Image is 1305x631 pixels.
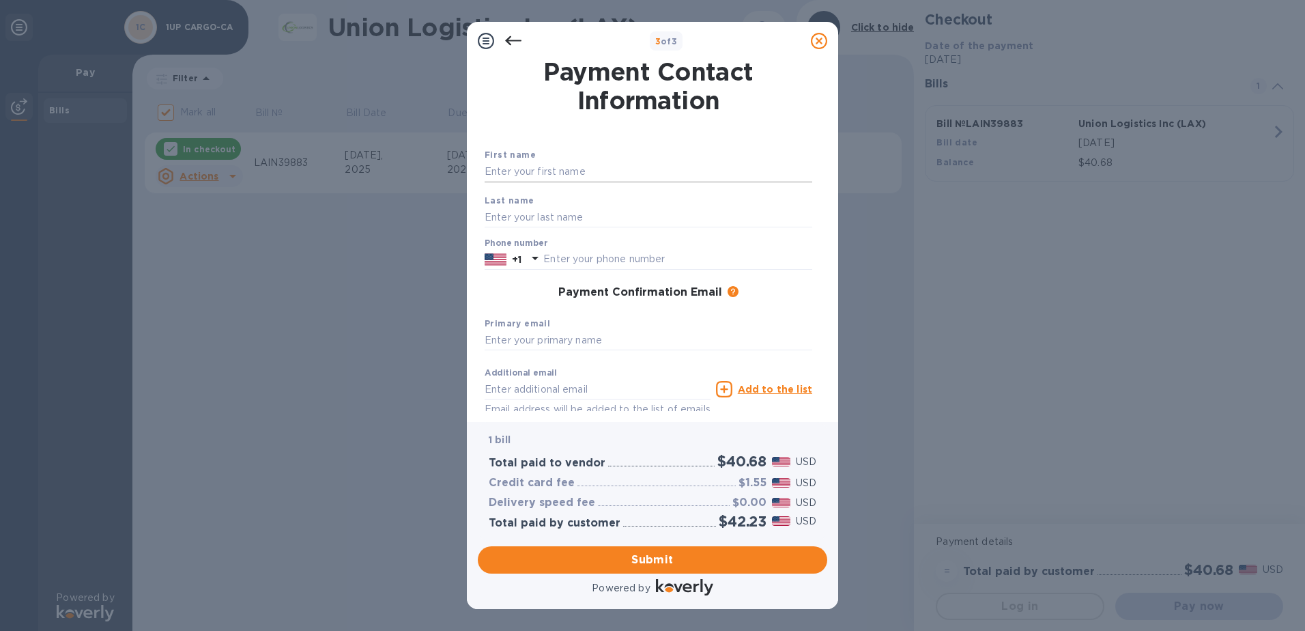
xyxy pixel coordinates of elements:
[772,498,790,507] img: USD
[485,195,534,206] b: Last name
[738,384,812,395] u: Add to the list
[772,478,790,488] img: USD
[796,496,816,510] p: USD
[485,369,557,378] label: Additional email
[489,477,575,490] h3: Credit card fee
[485,252,506,267] img: US
[485,318,550,328] b: Primary email
[717,453,766,470] h2: $40.68
[485,331,812,351] input: Enter your primary name
[719,513,766,530] h2: $42.23
[512,253,521,266] p: +1
[796,476,816,490] p: USD
[489,552,816,568] span: Submit
[485,379,711,399] input: Enter additional email
[485,240,547,248] label: Phone number
[485,162,812,182] input: Enter your first name
[772,457,790,466] img: USD
[558,286,722,299] h3: Payment Confirmation Email
[655,36,678,46] b: of 3
[656,579,713,595] img: Logo
[478,546,827,574] button: Submit
[489,434,511,445] b: 1 bill
[489,457,605,470] h3: Total paid to vendor
[592,581,650,595] p: Powered by
[489,517,620,530] h3: Total paid by customer
[489,496,595,509] h3: Delivery speed fee
[485,207,812,227] input: Enter your last name
[655,36,661,46] span: 3
[796,455,816,469] p: USD
[485,402,711,417] p: Email address will be added to the list of emails
[485,150,536,160] b: First name
[796,514,816,529] p: USD
[543,249,812,270] input: Enter your phone number
[732,496,766,509] h3: $0.00
[772,516,790,526] img: USD
[738,477,766,490] h3: $1.55
[485,57,812,115] h1: Payment Contact Information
